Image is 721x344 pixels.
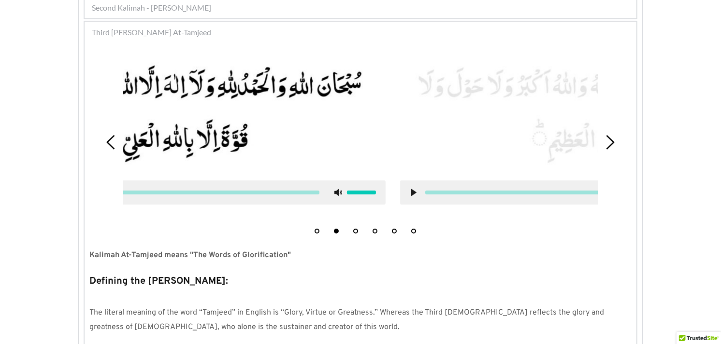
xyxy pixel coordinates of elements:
[89,275,228,288] strong: Defining the [PERSON_NAME]:
[353,229,358,234] button: 3 of 6
[89,250,291,260] strong: Kalimah At-Tamjeed means "The Words of Glorification"
[92,2,211,14] span: Second Kalimah - [PERSON_NAME]
[315,229,319,234] button: 1 of 6
[89,308,606,332] span: The literal meaning of the word “Tamjeed” in English is “Glory, Virtue or Greatness.” Whereas the...
[411,229,416,234] button: 6 of 6
[334,229,339,234] button: 2 of 6
[373,229,377,234] button: 4 of 6
[92,27,211,38] span: Third [PERSON_NAME] At-Tamjeed
[392,229,397,234] button: 5 of 6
